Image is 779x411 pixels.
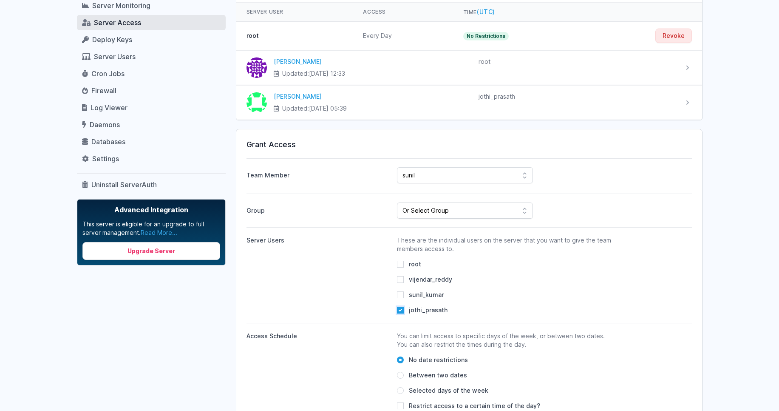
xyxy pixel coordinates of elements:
span: No date restrictions [409,356,468,364]
span: Log Viewer [91,103,127,112]
span: Server Access [94,18,141,27]
label: Team Member [246,168,391,180]
div: root [479,57,677,66]
a: Server Access [77,15,226,30]
span: Uninstall ServerAuth [91,180,157,189]
span: Between two dates [409,371,467,380]
p: This server is eligible for an upgrade to full server management. [82,220,220,237]
a: Settings [77,151,226,166]
span: Restrict access to a certain time of the day? [409,402,540,410]
a: Read More... [141,229,177,236]
span: Server Users [94,52,136,61]
span: (UTC) [477,8,495,15]
th: Time [453,3,586,22]
span: Advanced Integration [82,205,220,215]
span: Settings [92,154,119,163]
a: Uninstall ServerAuth [77,177,226,192]
span: No Restrictions [463,32,509,40]
span: root [409,260,421,268]
a: Roney Dsilva [PERSON_NAME] Updated:[DATE] 12:33 root [236,51,702,85]
span: Server Monitoring [92,1,150,10]
span: Deploy Keys [92,35,132,44]
a: Cron Jobs [77,66,226,81]
div: [PERSON_NAME] [274,57,472,66]
p: You can limit access to specific days of the week, or between two dates. You can also restrict th... [397,332,615,349]
span: Updated: [282,104,347,113]
button: Revoke [655,29,692,43]
td: Every Day [353,22,453,51]
td: root [236,22,353,51]
p: These are the individual users on the server that you want to give the team members access to. [397,236,615,253]
a: Deploy Keys [77,32,226,47]
a: Jothi Prasath [PERSON_NAME] Updated:[DATE] 05:39 jothi_prasath [236,86,702,120]
a: Firewall [77,83,226,98]
th: Access [353,3,453,22]
span: vijendar_reddy [409,275,452,284]
a: Databases [77,134,226,149]
a: Daemons [77,117,226,132]
span: Firewall [91,86,116,95]
div: Server Users [246,236,391,245]
span: Databases [91,137,125,146]
span: Updated: [282,69,345,78]
div: [PERSON_NAME] [274,92,472,101]
label: Group [246,203,391,219]
time: [DATE] 05:39 [309,105,347,112]
a: Upgrade Server [82,242,220,260]
img: Roney Dsilva [246,57,267,78]
h3: Grant Access [246,140,692,150]
span: sunil_kumar [409,291,444,299]
span: Cron Jobs [91,69,125,78]
a: Log Viewer [77,100,226,115]
th: Server User [236,3,353,22]
div: Access Schedule [246,332,391,340]
a: Server Users [77,49,226,64]
div: jothi_prasath [479,92,677,101]
img: Jothi Prasath [246,92,267,113]
span: Daemons [90,120,120,129]
span: jothi_prasath [409,306,448,314]
span: Selected days of the week [409,386,488,395]
time: [DATE] 12:33 [309,70,345,77]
